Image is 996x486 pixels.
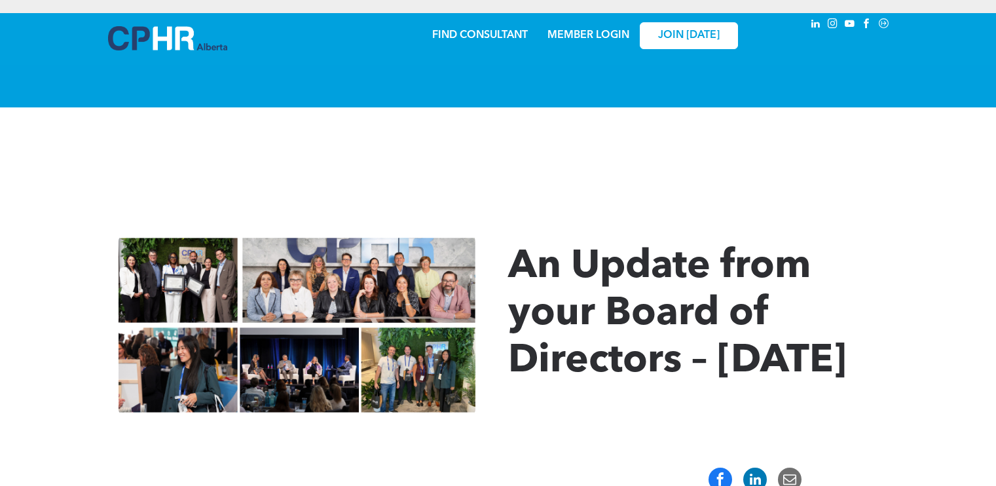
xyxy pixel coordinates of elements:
[809,16,823,34] a: linkedin
[547,30,629,41] a: MEMBER LOGIN
[877,16,891,34] a: Social network
[640,22,738,49] a: JOIN [DATE]
[508,248,847,381] span: An Update from your Board of Directors – [DATE]
[432,30,528,41] a: FIND CONSULTANT
[843,16,857,34] a: youtube
[108,26,227,50] img: A blue and white logo for cp alberta
[658,29,720,42] span: JOIN [DATE]
[860,16,874,34] a: facebook
[826,16,840,34] a: instagram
